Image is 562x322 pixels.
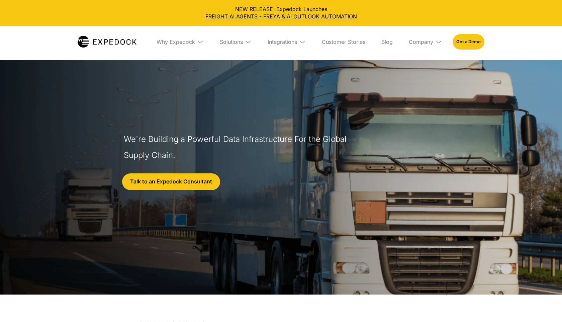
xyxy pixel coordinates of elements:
div: Why Expedock [157,38,195,45]
div: Solutions [214,26,257,58]
div: Integrations [268,38,297,45]
div: Solutions [220,38,243,45]
a: Talk to an Expedock Consultant [122,173,220,190]
div: Company [403,26,447,58]
a: FREIGHT AI AGENTS - FREYA & AI OUTLOOK AUTOMATION [5,13,557,20]
a: Get a Demo [453,34,484,50]
h1: We're Building a Powerful Data Infrastructure For the Global Supply Chain. [124,131,350,163]
div: Why Expedock [151,26,209,58]
a: Blog [376,26,398,58]
a: Customer Stories [316,26,371,58]
div: NEW RELEASE: Expedock Launches [5,5,557,20]
div: Company [409,38,433,45]
div: Integrations [262,26,311,58]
